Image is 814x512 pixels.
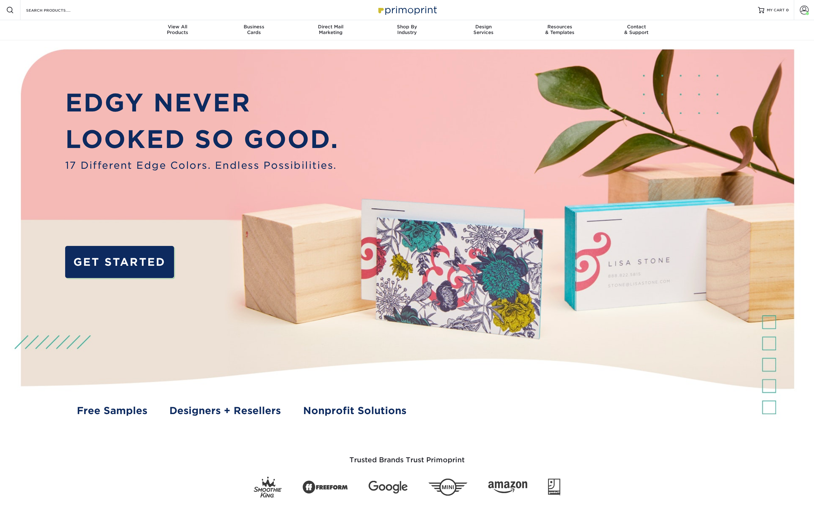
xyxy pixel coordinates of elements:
[598,24,675,35] div: & Support
[445,20,522,40] a: DesignServices
[292,20,369,40] a: Direct MailMarketing
[77,403,147,418] a: Free Samples
[223,441,591,472] h3: Trusted Brands Trust Primoprint
[488,481,527,493] img: Amazon
[139,20,216,40] a: View AllProducts
[65,246,174,278] a: GET STARTED
[522,20,598,40] a: Resources& Templates
[303,403,406,418] a: Nonprofit Solutions
[216,20,292,40] a: BusinessCards
[522,24,598,35] div: & Templates
[369,24,445,30] span: Shop By
[522,24,598,30] span: Resources
[302,477,348,497] img: Freeform
[216,24,292,30] span: Business
[548,479,560,496] img: Goodwill
[169,403,281,418] a: Designers + Resellers
[369,24,445,35] div: Industry
[65,121,339,158] p: LOOKED SO GOOD.
[445,24,522,35] div: Services
[292,24,369,35] div: Marketing
[254,477,282,498] img: Smoothie King
[376,3,438,17] img: Primoprint
[369,481,408,494] img: Google
[369,20,445,40] a: Shop ByIndustry
[598,20,675,40] a: Contact& Support
[445,24,522,30] span: Design
[25,6,87,14] input: SEARCH PRODUCTS.....
[292,24,369,30] span: Direct Mail
[786,8,789,12] span: 0
[139,24,216,35] div: Products
[598,24,675,30] span: Contact
[216,24,292,35] div: Cards
[767,8,785,13] span: MY CART
[428,479,467,496] img: Mini
[65,158,339,173] span: 17 Different Edge Colors. Endless Possibilities.
[65,85,339,121] p: EDGY NEVER
[139,24,216,30] span: View All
